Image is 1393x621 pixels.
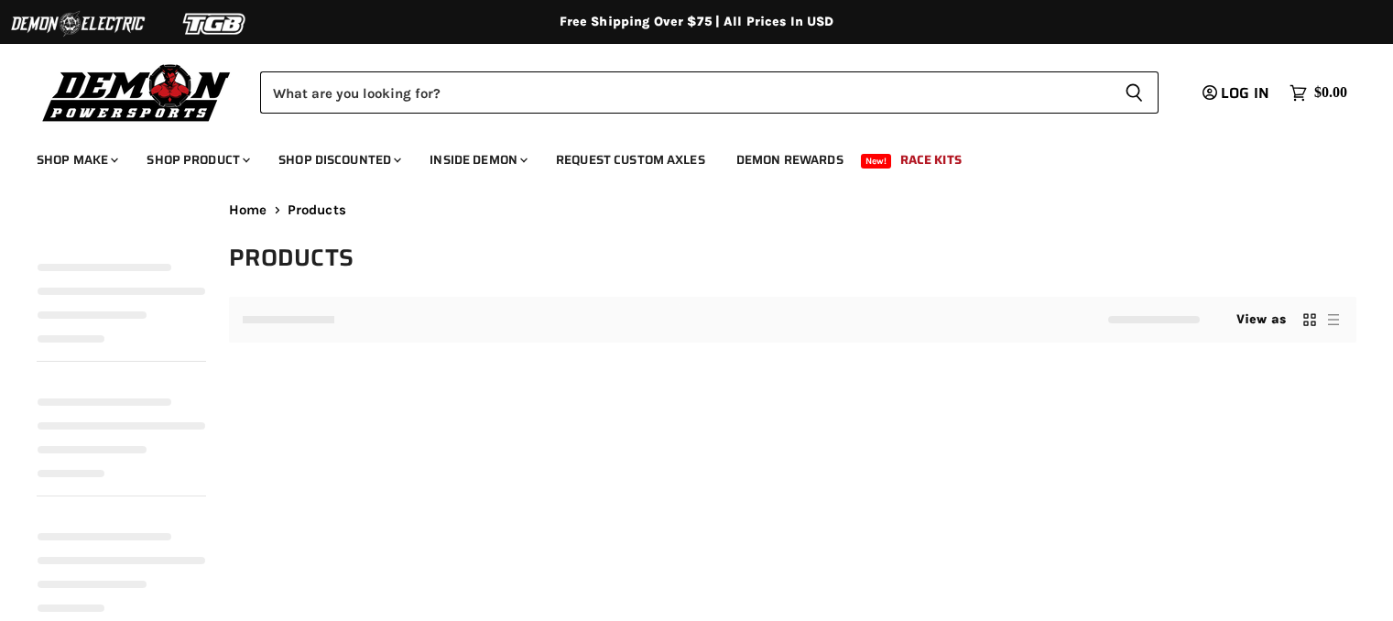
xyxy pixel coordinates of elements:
[229,297,1356,343] nav: Collection utilities
[229,202,267,218] a: Home
[133,141,261,179] a: Shop Product
[1194,85,1280,102] a: Log in
[1221,82,1269,104] span: Log in
[260,71,1159,114] form: Product
[542,141,719,179] a: Request Custom Axles
[37,60,237,125] img: Demon Powersports
[229,243,1356,273] h1: Products
[1300,310,1319,329] button: grid view
[723,141,857,179] a: Demon Rewards
[1314,84,1347,102] span: $0.00
[416,141,539,179] a: Inside Demon
[260,71,1110,114] input: Search
[1110,71,1159,114] button: Search
[1280,80,1356,106] a: $0.00
[9,6,147,41] img: Demon Electric Logo 2
[861,154,892,169] span: New!
[23,134,1343,179] ul: Main menu
[147,6,284,41] img: TGB Logo 2
[1324,310,1343,329] button: list view
[288,202,346,218] span: Products
[1236,312,1286,327] span: View as
[23,141,129,179] a: Shop Make
[887,141,975,179] a: Race Kits
[265,141,412,179] a: Shop Discounted
[229,202,1356,218] nav: Breadcrumbs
